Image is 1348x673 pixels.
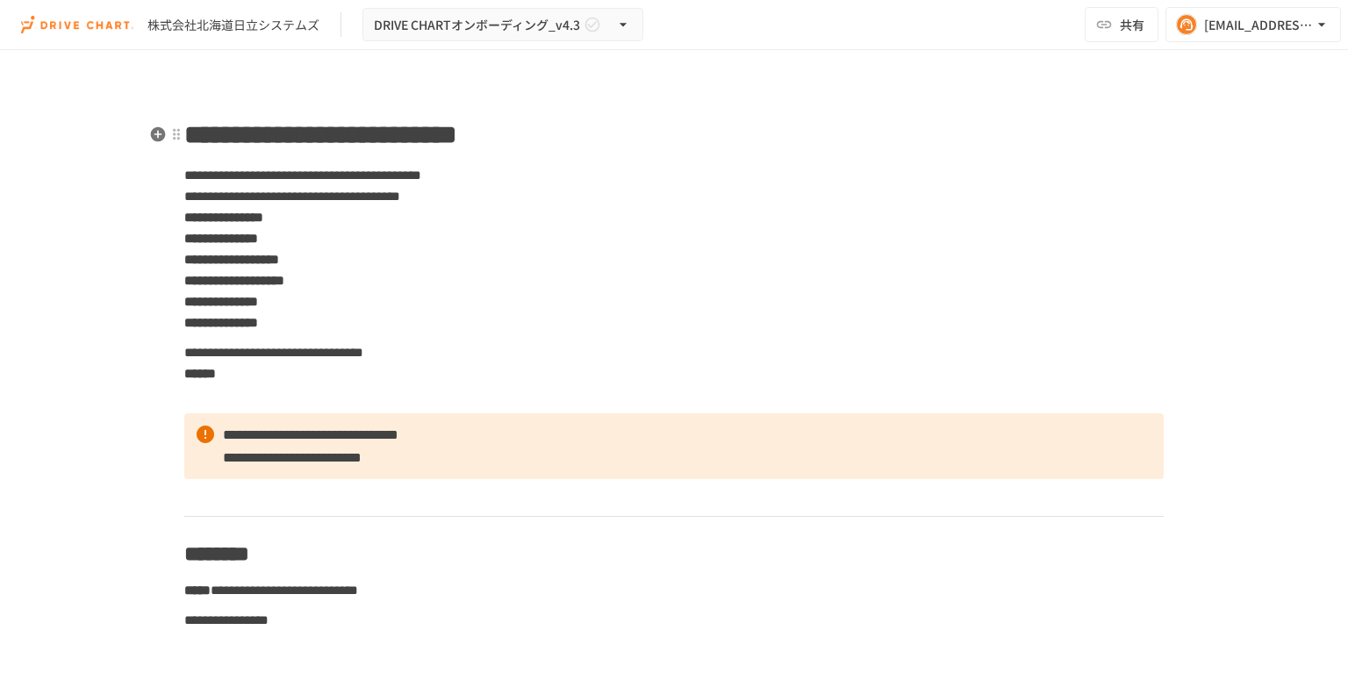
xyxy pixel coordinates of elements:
[1165,7,1341,42] button: [EMAIL_ADDRESS][DOMAIN_NAME]
[362,8,643,42] button: DRIVE CHARTオンボーディング_v4.3
[1120,15,1144,34] span: 共有
[374,14,580,36] span: DRIVE CHARTオンボーディング_v4.3
[1204,14,1313,36] div: [EMAIL_ADDRESS][DOMAIN_NAME]
[147,16,319,34] div: 株式会社北海道日立システムズ
[21,11,133,39] img: i9VDDS9JuLRLX3JIUyK59LcYp6Y9cayLPHs4hOxMB9W
[1085,7,1158,42] button: 共有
